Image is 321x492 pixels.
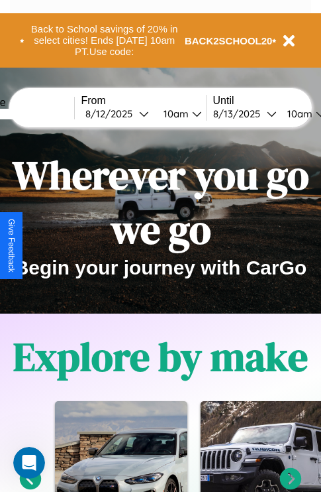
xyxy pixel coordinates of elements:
[81,95,206,107] label: From
[13,330,308,384] h1: Explore by make
[153,107,206,121] button: 10am
[13,447,45,479] iframe: Intercom live chat
[85,107,139,120] div: 8 / 12 / 2025
[213,107,267,120] div: 8 / 13 / 2025
[24,20,185,61] button: Back to School savings of 20% in select cities! Ends [DATE] 10am PT.Use code:
[281,107,316,120] div: 10am
[157,107,192,120] div: 10am
[185,35,273,46] b: BACK2SCHOOL20
[7,219,16,273] div: Give Feedback
[81,107,153,121] button: 8/12/2025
